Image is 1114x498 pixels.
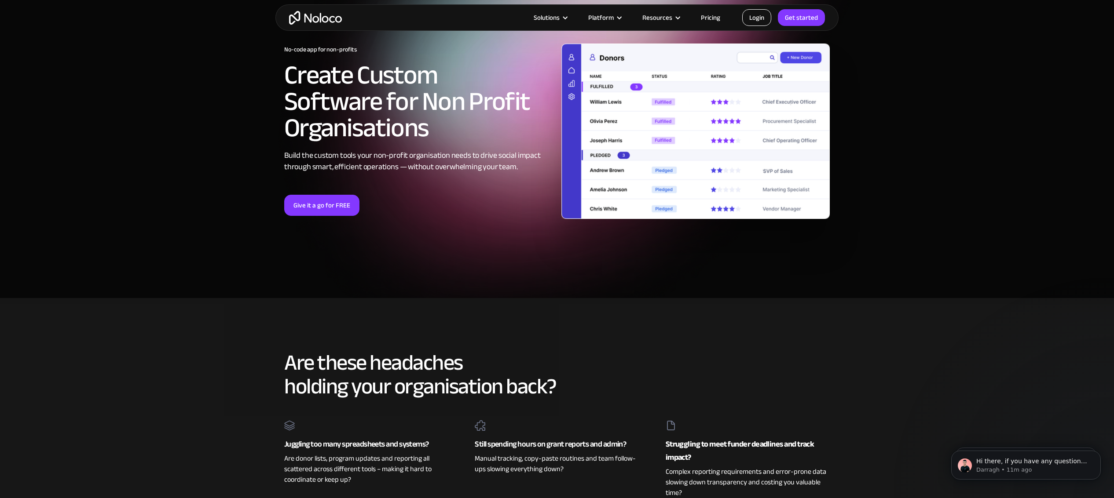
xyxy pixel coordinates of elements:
[778,9,825,26] a: Get started
[666,464,830,498] div: Complex reporting requirements and error-prone data slowing down transparency and costing you val...
[284,195,359,216] a: Give it a go for FREE
[284,451,448,485] div: Are donor lists, program updates and reporting all scattered across different tools – making it h...
[588,12,614,23] div: Platform
[690,12,731,23] a: Pricing
[523,12,577,23] div: Solutions
[534,12,560,23] div: Solutions
[742,9,771,26] a: Login
[284,438,448,451] div: Juggling too many spreadsheets and systems?
[289,11,342,25] a: home
[284,62,553,141] h2: Create Custom Software for Non Profit Organisations
[475,451,639,474] div: Manual tracking, copy-paste routines and team follow-ups slowing everything down?
[284,351,830,398] h2: Are these headaches holding your organisation back?
[938,432,1114,494] iframe: Intercom notifications message
[284,46,553,53] h1: No-code app for non-profits
[666,437,814,465] strong: Struggling to meet funder deadlines and track impact?
[642,12,672,23] div: Resources
[475,438,639,451] div: Still spending hours on grant reports and admin?
[577,12,631,23] div: Platform
[284,150,553,173] div: Build the custom tools your non-profit organisation needs to drive social impact through smart, e...
[631,12,690,23] div: Resources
